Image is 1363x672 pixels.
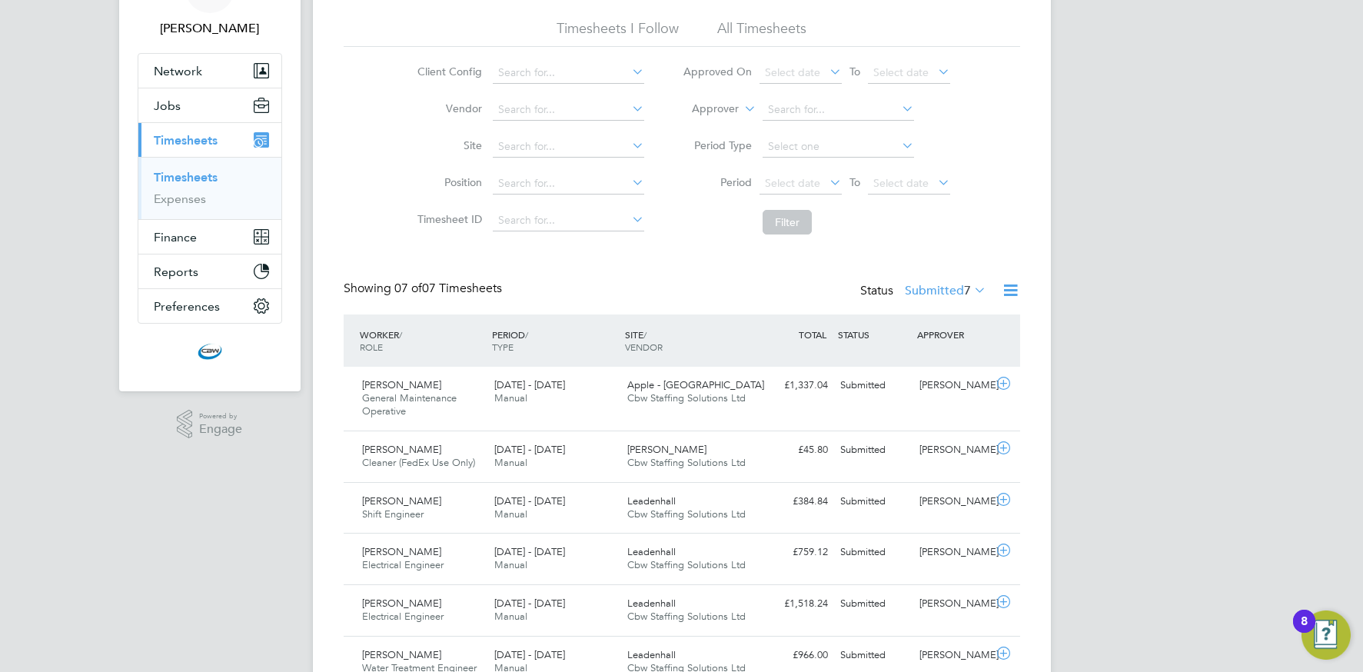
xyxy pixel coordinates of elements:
[138,88,281,122] button: Jobs
[493,173,644,195] input: Search for...
[913,373,993,398] div: [PERSON_NAME]
[627,391,746,404] span: Cbw Staffing Solutions Ltd
[621,321,754,361] div: SITE
[627,456,746,469] span: Cbw Staffing Solutions Ltd
[138,220,281,254] button: Finance
[627,610,746,623] span: Cbw Staffing Solutions Ltd
[394,281,422,296] span: 07 of
[494,558,527,571] span: Manual
[964,283,971,298] span: 7
[360,341,383,353] span: ROLE
[834,489,914,514] div: Submitted
[154,98,181,113] span: Jobs
[138,339,282,364] a: Go to home page
[413,138,482,152] label: Site
[913,437,993,463] div: [PERSON_NAME]
[905,283,986,298] label: Submitted
[494,443,565,456] span: [DATE] - [DATE]
[627,597,676,610] span: Leadenhall
[394,281,502,296] span: 07 Timesheets
[754,373,834,398] div: £1,337.04
[799,328,826,341] span: TOTAL
[199,410,242,423] span: Powered by
[873,176,929,190] span: Select date
[643,328,647,341] span: /
[493,99,644,121] input: Search for...
[763,136,914,158] input: Select one
[138,289,281,323] button: Preferences
[913,321,993,348] div: APPROVER
[834,643,914,668] div: Submitted
[494,648,565,661] span: [DATE] - [DATE]
[765,65,820,79] span: Select date
[362,545,441,558] span: [PERSON_NAME]
[627,558,746,571] span: Cbw Staffing Solutions Ltd
[493,210,644,231] input: Search for...
[138,19,282,38] span: Daniel Barber
[754,643,834,668] div: £966.00
[913,643,993,668] div: [PERSON_NAME]
[413,175,482,189] label: Position
[913,540,993,565] div: [PERSON_NAME]
[717,19,806,47] li: All Timesheets
[913,489,993,514] div: [PERSON_NAME]
[399,328,402,341] span: /
[494,507,527,521] span: Manual
[492,341,514,353] span: TYPE
[413,212,482,226] label: Timesheet ID
[627,648,676,661] span: Leadenhall
[154,191,206,206] a: Expenses
[683,138,752,152] label: Period Type
[494,391,527,404] span: Manual
[362,610,444,623] span: Electrical Engineer
[362,443,441,456] span: [PERSON_NAME]
[138,254,281,288] button: Reports
[362,378,441,391] span: [PERSON_NAME]
[1301,610,1351,660] button: Open Resource Center, 8 new notifications
[413,101,482,115] label: Vendor
[154,133,218,148] span: Timesheets
[494,610,527,623] span: Manual
[154,170,218,185] a: Timesheets
[494,456,527,469] span: Manual
[754,591,834,617] div: £1,518.24
[845,172,865,192] span: To
[834,373,914,398] div: Submitted
[754,437,834,463] div: £45.80
[845,62,865,82] span: To
[154,299,220,314] span: Preferences
[834,591,914,617] div: Submitted
[683,175,752,189] label: Period
[625,341,663,353] span: VENDOR
[494,545,565,558] span: [DATE] - [DATE]
[683,65,752,78] label: Approved On
[627,378,764,391] span: Apple - [GEOGRAPHIC_DATA]
[834,321,914,348] div: STATUS
[494,378,565,391] span: [DATE] - [DATE]
[494,494,565,507] span: [DATE] - [DATE]
[488,321,621,361] div: PERIOD
[627,507,746,521] span: Cbw Staffing Solutions Ltd
[627,545,676,558] span: Leadenhall
[154,264,198,279] span: Reports
[1301,621,1308,641] div: 8
[362,494,441,507] span: [PERSON_NAME]
[873,65,929,79] span: Select date
[362,597,441,610] span: [PERSON_NAME]
[765,176,820,190] span: Select date
[199,423,242,436] span: Engage
[177,410,242,439] a: Powered byEngage
[525,328,528,341] span: /
[154,64,202,78] span: Network
[362,391,457,418] span: General Maintenance Operative
[834,540,914,565] div: Submitted
[344,281,505,297] div: Showing
[138,157,281,219] div: Timesheets
[763,99,914,121] input: Search for...
[860,281,989,302] div: Status
[494,597,565,610] span: [DATE] - [DATE]
[627,494,676,507] span: Leadenhall
[670,101,739,117] label: Approver
[138,123,281,157] button: Timesheets
[557,19,679,47] li: Timesheets I Follow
